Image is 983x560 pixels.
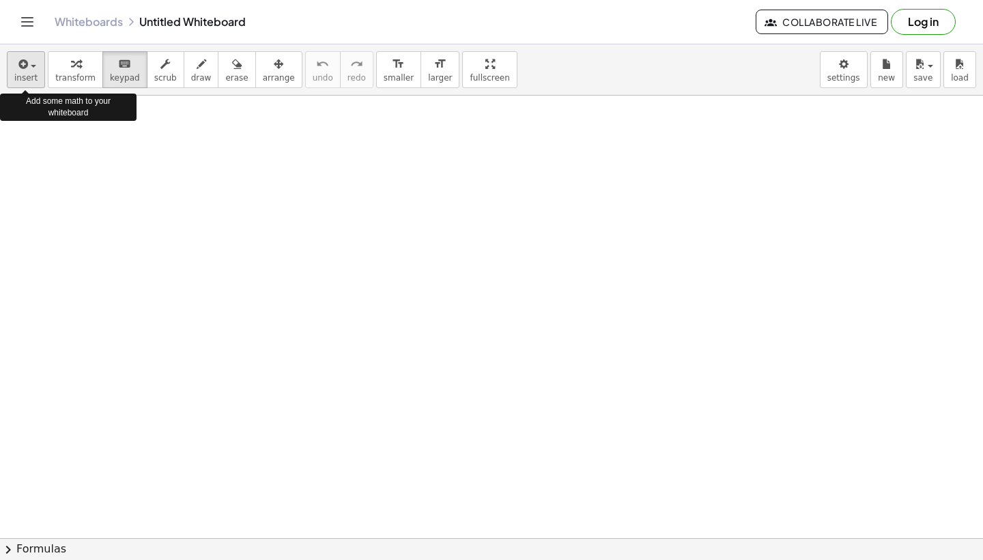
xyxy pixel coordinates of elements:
[428,73,452,83] span: larger
[878,73,895,83] span: new
[316,56,329,72] i: undo
[16,11,38,33] button: Toggle navigation
[55,73,96,83] span: transform
[870,51,903,88] button: new
[102,51,147,88] button: keyboardkeypad
[392,56,405,72] i: format_size
[433,56,446,72] i: format_size
[943,51,976,88] button: load
[470,73,509,83] span: fullscreen
[7,51,45,88] button: insert
[906,51,941,88] button: save
[376,51,421,88] button: format_sizesmaller
[820,51,868,88] button: settings
[147,51,184,88] button: scrub
[191,73,212,83] span: draw
[184,51,219,88] button: draw
[421,51,459,88] button: format_sizelarger
[313,73,333,83] span: undo
[225,73,248,83] span: erase
[55,15,123,29] a: Whiteboards
[118,56,131,72] i: keyboard
[255,51,302,88] button: arrange
[218,51,255,88] button: erase
[951,73,969,83] span: load
[347,73,366,83] span: redo
[756,10,888,34] button: Collaborate Live
[913,73,932,83] span: save
[48,51,103,88] button: transform
[827,73,860,83] span: settings
[154,73,177,83] span: scrub
[462,51,517,88] button: fullscreen
[384,73,414,83] span: smaller
[350,56,363,72] i: redo
[891,9,956,35] button: Log in
[110,73,140,83] span: keypad
[263,73,295,83] span: arrange
[340,51,373,88] button: redoredo
[767,16,877,28] span: Collaborate Live
[14,73,38,83] span: insert
[305,51,341,88] button: undoundo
